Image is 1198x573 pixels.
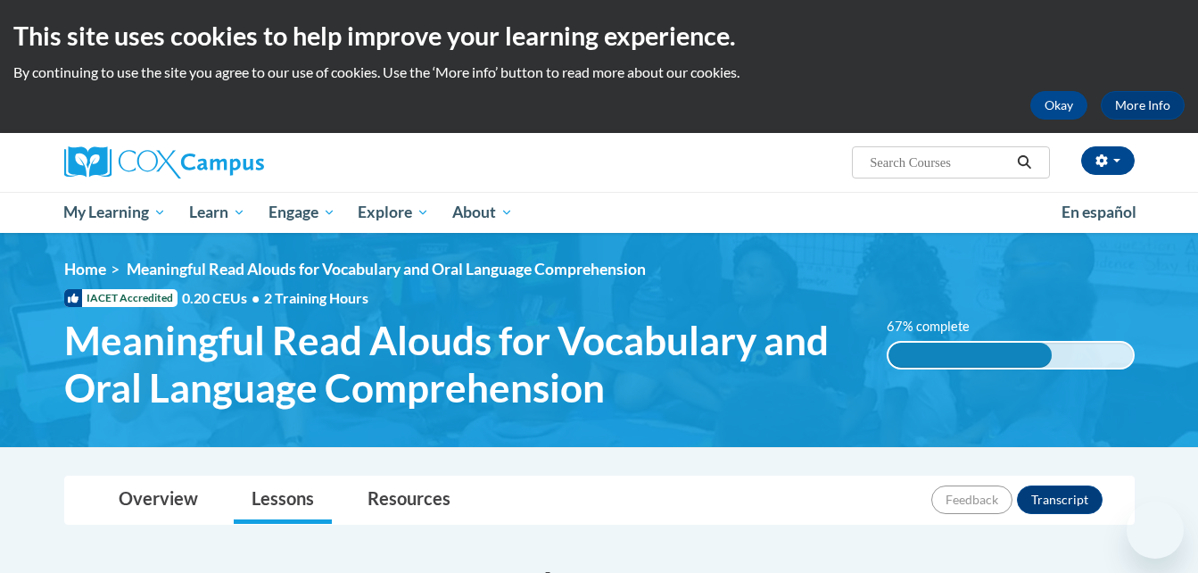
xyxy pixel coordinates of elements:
[189,202,245,223] span: Learn
[101,477,216,524] a: Overview
[1030,91,1087,120] button: Okay
[887,317,989,336] label: 67% complete
[1127,502,1184,559] iframe: Button to launch messaging window
[1050,194,1148,231] a: En español
[252,289,260,306] span: •
[888,343,1052,368] div: 67% complete
[127,260,646,278] span: Meaningful Read Alouds for Vocabulary and Oral Language Comprehension
[53,192,178,233] a: My Learning
[64,289,178,307] span: IACET Accredited
[37,192,1161,233] div: Main menu
[269,202,335,223] span: Engage
[64,317,861,411] span: Meaningful Read Alouds for Vocabulary and Oral Language Comprehension
[234,477,332,524] a: Lessons
[1011,152,1037,173] button: Search
[1081,146,1135,175] button: Account Settings
[64,146,403,179] a: Cox Campus
[1017,486,1103,514] button: Transcript
[1101,91,1185,120] a: More Info
[346,192,441,233] a: Explore
[452,202,513,223] span: About
[358,202,429,223] span: Explore
[931,486,1012,514] button: Feedback
[64,146,264,179] img: Cox Campus
[350,477,468,524] a: Resources
[13,18,1185,54] h2: This site uses cookies to help improve your learning experience.
[182,288,264,308] span: 0.20 CEUs
[178,192,257,233] a: Learn
[63,202,166,223] span: My Learning
[13,62,1185,82] p: By continuing to use the site you agree to our use of cookies. Use the ‘More info’ button to read...
[868,152,1011,173] input: Search Courses
[264,289,368,306] span: 2 Training Hours
[1062,203,1136,221] span: En español
[257,192,347,233] a: Engage
[64,260,106,278] a: Home
[441,192,525,233] a: About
